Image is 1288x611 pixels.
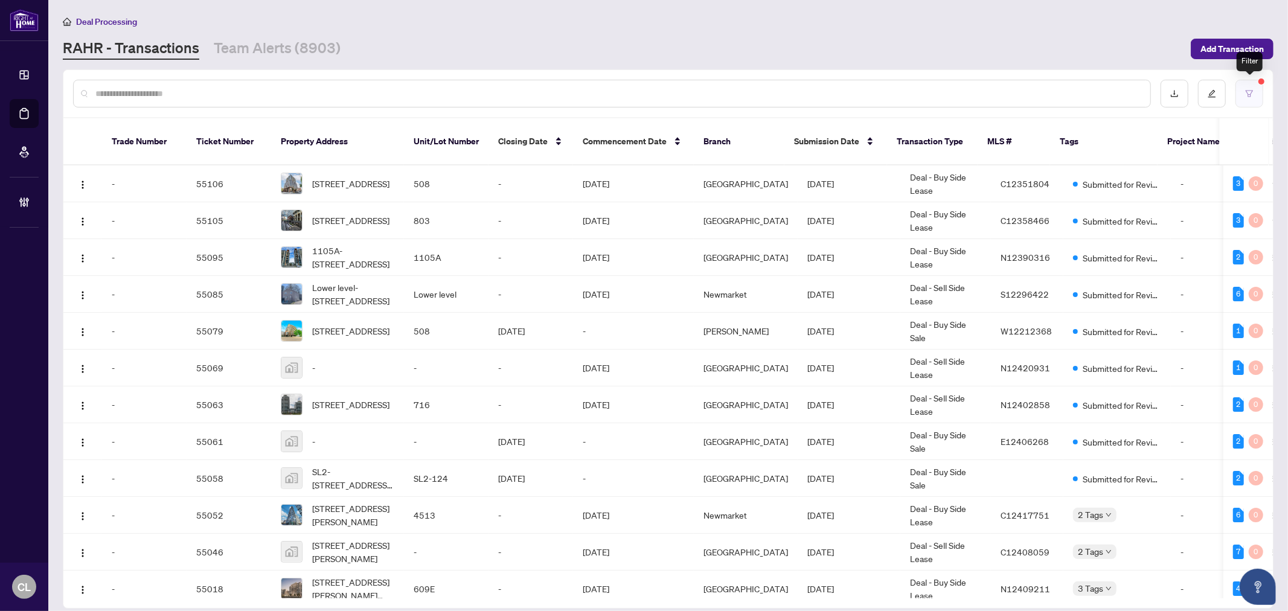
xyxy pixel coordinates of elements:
[1233,287,1244,301] div: 6
[489,313,573,350] td: [DATE]
[1171,239,1243,276] td: -
[1171,534,1243,571] td: -
[312,244,394,270] span: 1105A-[STREET_ADDRESS]
[1083,472,1161,485] span: Submitted for Review
[489,118,573,165] th: Closing Date
[73,174,92,193] button: Logo
[78,585,88,595] img: Logo
[1001,510,1049,520] span: C12417751
[1233,434,1244,449] div: 2
[798,239,900,276] td: [DATE]
[1171,460,1243,497] td: -
[1191,39,1274,59] button: Add Transaction
[187,423,271,460] td: 55061
[1245,89,1254,98] span: filter
[1001,215,1049,226] span: C12358466
[102,165,187,202] td: -
[573,239,694,276] td: [DATE]
[798,202,900,239] td: [DATE]
[1233,213,1244,228] div: 3
[798,313,900,350] td: [DATE]
[102,460,187,497] td: -
[404,350,489,386] td: -
[1083,435,1161,449] span: Submitted for Review
[312,539,394,565] span: [STREET_ADDRESS][PERSON_NAME]
[798,423,900,460] td: [DATE]
[78,548,88,558] img: Logo
[694,386,798,423] td: [GEOGRAPHIC_DATA]
[900,571,991,607] td: Deal - Buy Side Lease
[798,497,900,534] td: [DATE]
[1249,213,1263,228] div: 0
[1237,52,1263,71] div: Filter
[1001,178,1049,189] span: C12351804
[900,239,991,276] td: Deal - Buy Side Lease
[78,475,88,484] img: Logo
[489,534,573,571] td: -
[694,497,798,534] td: Newmarket
[1001,399,1050,410] span: N12402858
[187,276,271,313] td: 55085
[404,460,489,497] td: SL2-124
[78,327,88,337] img: Logo
[498,135,548,148] span: Closing Date
[73,321,92,341] button: Logo
[573,313,694,350] td: -
[312,465,394,491] span: SL2-[STREET_ADDRESS][PERSON_NAME]
[18,578,31,595] span: CL
[978,118,1050,165] th: MLS #
[694,534,798,571] td: [GEOGRAPHIC_DATA]
[1198,80,1226,107] button: edit
[187,571,271,607] td: 55018
[1233,581,1244,596] div: 4
[281,247,302,267] img: thumbnail-img
[281,210,302,231] img: thumbnail-img
[10,9,39,31] img: logo
[489,276,573,313] td: -
[73,542,92,561] button: Logo
[187,165,271,202] td: 55106
[312,177,389,190] span: [STREET_ADDRESS]
[1106,586,1112,592] span: down
[187,460,271,497] td: 55058
[1233,176,1244,191] div: 3
[404,202,489,239] td: 803
[900,497,991,534] td: Deal - Buy Side Lease
[281,357,302,378] img: thumbnail-img
[187,202,271,239] td: 55105
[694,165,798,202] td: [GEOGRAPHIC_DATA]
[187,239,271,276] td: 55095
[694,313,798,350] td: [PERSON_NAME]
[102,202,187,239] td: -
[1001,252,1050,263] span: N12390316
[78,511,88,521] img: Logo
[187,313,271,350] td: 55079
[1001,546,1049,557] span: C12408059
[281,173,302,194] img: thumbnail-img
[78,438,88,447] img: Logo
[1158,118,1230,165] th: Project Name
[187,497,271,534] td: 55052
[63,18,71,26] span: home
[312,281,394,307] span: Lower level-[STREET_ADDRESS]
[900,350,991,386] td: Deal - Sell Side Lease
[573,386,694,423] td: [DATE]
[73,211,92,230] button: Logo
[404,534,489,571] td: -
[73,284,92,304] button: Logo
[1078,508,1103,522] span: 2 Tags
[404,423,489,460] td: -
[78,364,88,374] img: Logo
[281,542,302,562] img: thumbnail-img
[694,571,798,607] td: [GEOGRAPHIC_DATA]
[583,135,667,148] span: Commencement Date
[102,239,187,276] td: -
[1235,80,1263,107] button: filter
[281,431,302,452] img: thumbnail-img
[102,276,187,313] td: -
[187,534,271,571] td: 55046
[573,497,694,534] td: [DATE]
[1249,434,1263,449] div: 0
[887,118,978,165] th: Transaction Type
[1083,214,1161,228] span: Submitted for Review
